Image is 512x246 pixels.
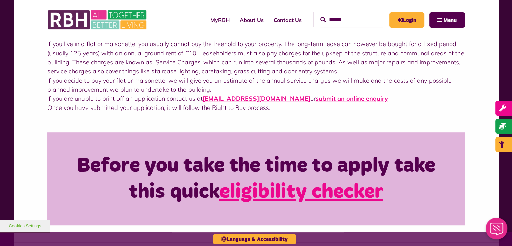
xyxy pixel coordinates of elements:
p: Once you have submitted your application, it will follow the Right to Buy process. [47,103,465,112]
a: eligibility checker - open in a new tab [219,182,383,202]
iframe: Netcall Web Assistant for live chat [482,216,512,246]
img: RBH [47,7,148,33]
a: MyRBH [389,12,424,28]
p: If you are unable to print off an application contact us at or [47,94,465,103]
a: About Us [235,11,269,29]
span: Menu [443,18,457,23]
input: Search [320,12,383,27]
p: If you decide to buy your flat or maisonette, we will give you an estimate of the annual service ... [47,76,465,94]
a: Contact Us [269,11,307,29]
button: Navigation [429,12,465,28]
p: If you live in a flat or maisonette, you usually cannot buy the freehold to your property. The lo... [47,39,465,76]
button: Language & Accessibility [213,234,296,244]
a: MyRBH [205,11,235,29]
a: [EMAIL_ADDRESS][DOMAIN_NAME] [203,95,310,102]
a: submit an online enquiry - open in a new tab [316,95,388,102]
h1: Before you take the time to apply take this quick [61,153,451,205]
